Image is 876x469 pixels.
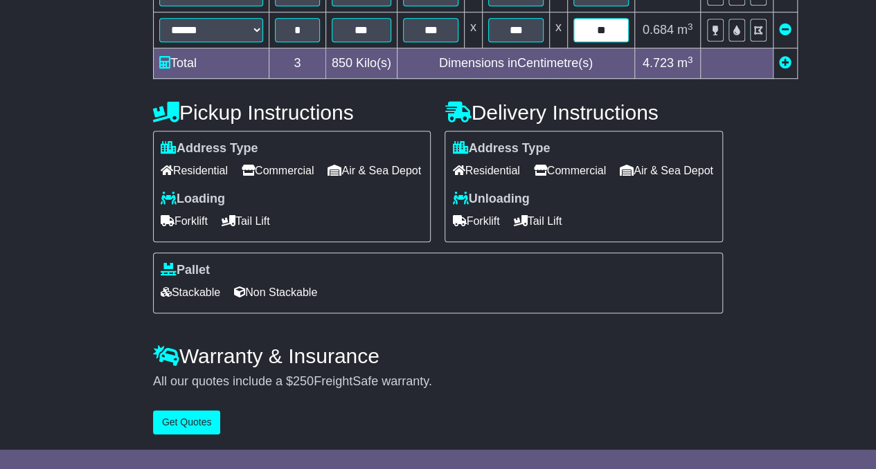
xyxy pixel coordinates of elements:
[643,56,674,70] span: 4.723
[325,48,397,79] td: Kilo(s)
[328,160,421,181] span: Air & Sea Depot
[269,48,325,79] td: 3
[779,56,792,70] a: Add new item
[222,210,270,232] span: Tail Lift
[452,141,550,156] label: Address Type
[643,23,674,37] span: 0.684
[445,101,723,124] h4: Delivery Instructions
[452,192,529,207] label: Unloading
[161,160,228,181] span: Residential
[677,56,693,70] span: m
[688,21,693,32] sup: 3
[161,210,208,232] span: Forklift
[153,374,723,389] div: All our quotes include a $ FreightSafe warranty.
[153,48,269,79] td: Total
[161,192,225,207] label: Loading
[452,160,519,181] span: Residential
[534,160,606,181] span: Commercial
[161,141,258,156] label: Address Type
[397,48,634,79] td: Dimensions in Centimetre(s)
[153,410,221,434] button: Get Quotes
[677,23,693,37] span: m
[513,210,562,232] span: Tail Lift
[161,282,220,303] span: Stackable
[549,12,567,48] td: x
[161,263,210,278] label: Pallet
[153,344,723,367] h4: Warranty & Insurance
[234,282,317,303] span: Non Stackable
[332,56,352,70] span: 850
[153,101,431,124] h4: Pickup Instructions
[452,210,499,232] span: Forklift
[688,55,693,65] sup: 3
[293,374,314,388] span: 250
[779,23,792,37] a: Remove this item
[464,12,482,48] td: x
[242,160,314,181] span: Commercial
[620,160,713,181] span: Air & Sea Depot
